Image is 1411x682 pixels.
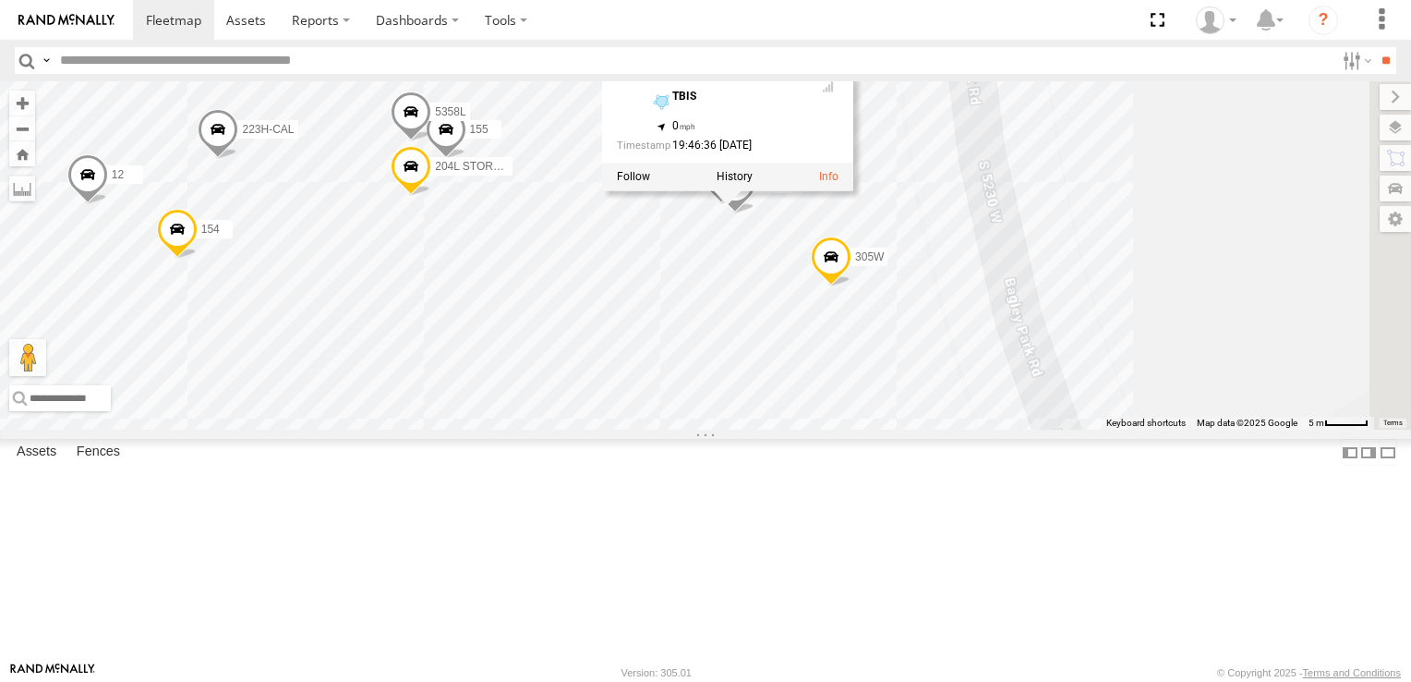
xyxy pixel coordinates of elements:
[717,170,753,183] label: View Asset History
[1303,417,1374,430] button: Map Scale: 5 m per 44 pixels
[67,440,129,466] label: Fences
[9,176,35,201] label: Measure
[435,159,516,172] span: 204L STORAGE
[1308,418,1324,428] span: 5 m
[1335,47,1375,74] label: Search Filter Options
[9,91,35,116] button: Zoom in
[1341,439,1359,466] label: Dock Summary Table to the Left
[39,47,54,74] label: Search Query
[10,664,95,682] a: Visit our Website
[672,119,695,132] span: 0
[1217,667,1401,678] div: © Copyright 2025 -
[242,123,294,136] span: 223H-CAL
[9,339,46,376] button: Drag Pegman onto the map to open Street View
[9,141,35,166] button: Zoom Home
[18,14,115,27] img: rand-logo.svg
[112,168,124,181] span: 12
[1380,206,1411,232] label: Map Settings
[672,91,802,103] div: TBIS
[621,667,692,678] div: Version: 305.01
[1379,439,1397,466] label: Hide Summary Table
[1359,439,1378,466] label: Dock Summary Table to the Right
[1197,418,1297,428] span: Map data ©2025 Google
[1308,6,1338,35] i: ?
[1189,6,1243,34] div: Heidi Drysdale
[201,223,220,236] span: 154
[617,140,802,152] div: Date/time of location update
[1383,419,1403,426] a: Terms
[1106,417,1186,430] button: Keyboard shortcuts
[617,170,650,183] label: Realtime tracking of Asset
[855,250,884,262] span: 305W
[435,104,465,117] span: 5358L
[816,79,838,94] div: Last Event GSM Signal Strength
[470,123,488,136] span: 155
[9,116,35,141] button: Zoom out
[1303,667,1401,678] a: Terms and Conditions
[819,170,838,183] a: View Asset Details
[7,440,66,466] label: Assets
